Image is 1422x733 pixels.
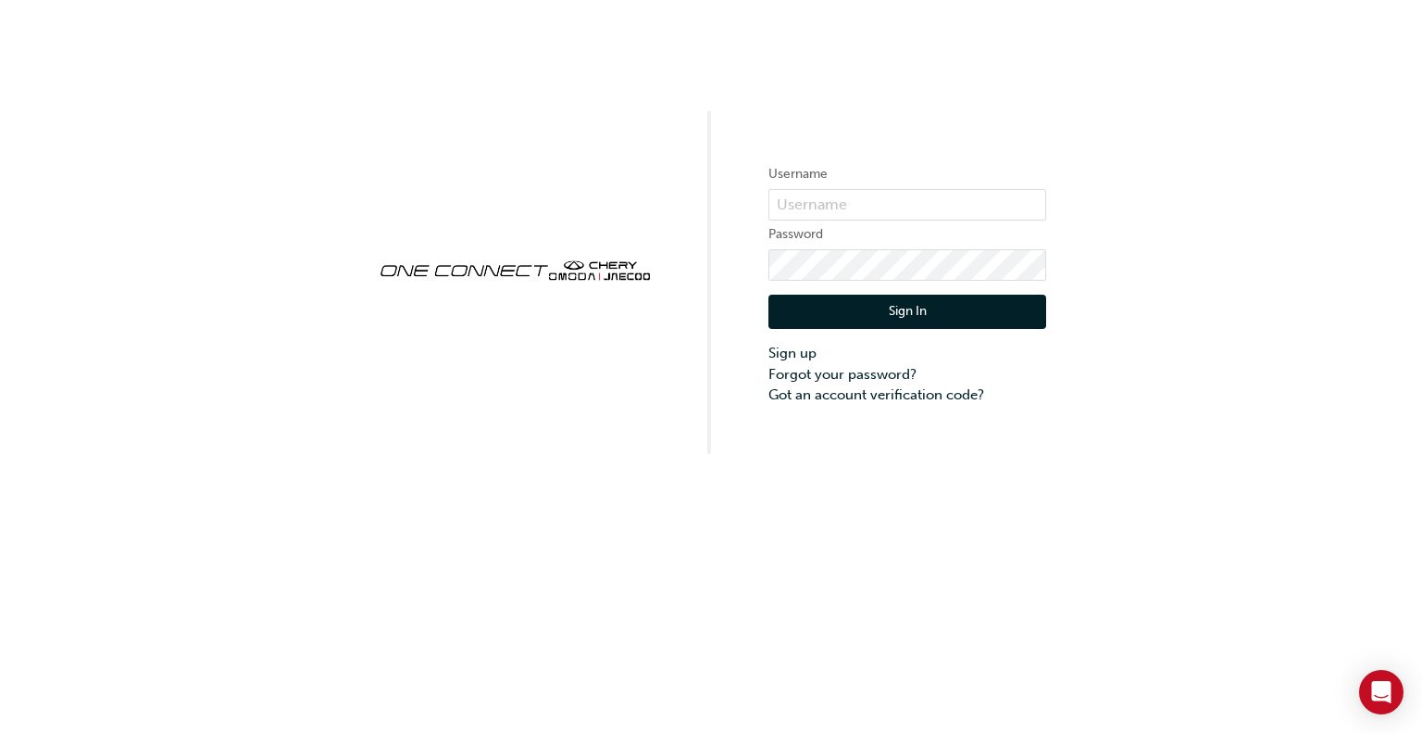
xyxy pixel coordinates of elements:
label: Password [768,223,1046,246]
div: Open Intercom Messenger [1359,670,1403,714]
label: Username [768,163,1046,185]
a: Sign up [768,343,1046,364]
button: Sign In [768,295,1046,330]
a: Got an account verification code? [768,385,1046,406]
img: oneconnect [376,245,654,293]
a: Forgot your password? [768,364,1046,385]
input: Username [768,189,1046,221]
